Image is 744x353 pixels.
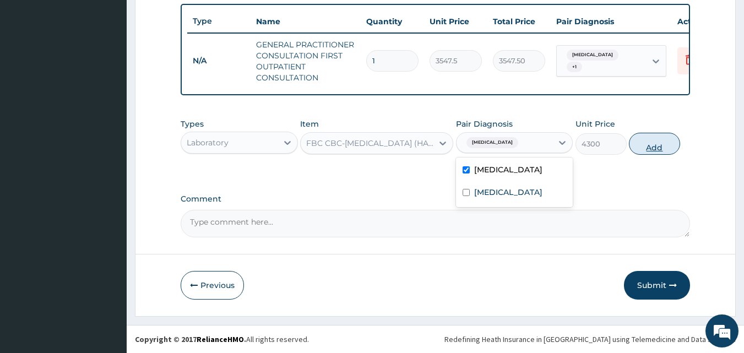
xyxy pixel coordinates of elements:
button: Previous [181,271,244,300]
label: Unit Price [575,118,615,129]
div: Chat with us now [57,62,185,76]
span: We're online! [64,106,152,218]
th: Unit Price [424,10,487,32]
th: Quantity [361,10,424,32]
label: Comment [181,194,691,204]
label: Types [181,120,204,129]
th: Type [187,11,251,31]
div: Laboratory [187,137,229,148]
span: [MEDICAL_DATA] [466,137,518,148]
div: Redefining Heath Insurance in [GEOGRAPHIC_DATA] using Telemedicine and Data Science! [444,334,736,345]
td: N/A [187,51,251,71]
th: Total Price [487,10,551,32]
button: Submit [624,271,690,300]
a: RelianceHMO [197,334,244,344]
label: Item [300,118,319,129]
div: Minimize live chat window [181,6,207,32]
th: Actions [672,10,727,32]
td: GENERAL PRACTITIONER CONSULTATION FIRST OUTPATIENT CONSULTATION [251,34,361,89]
label: [MEDICAL_DATA] [474,187,542,198]
div: FBC CBC-[MEDICAL_DATA] (HAEMOGRAM) - [BLOOD] [306,138,434,149]
span: + 1 [567,62,582,73]
img: d_794563401_company_1708531726252_794563401 [20,55,45,83]
th: Name [251,10,361,32]
th: Pair Diagnosis [551,10,672,32]
label: [MEDICAL_DATA] [474,164,542,175]
button: Add [629,133,680,155]
label: Pair Diagnosis [456,118,513,129]
strong: Copyright © 2017 . [135,334,246,344]
textarea: Type your message and hit 'Enter' [6,236,210,274]
footer: All rights reserved. [127,325,744,353]
span: [MEDICAL_DATA] [567,50,618,61]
